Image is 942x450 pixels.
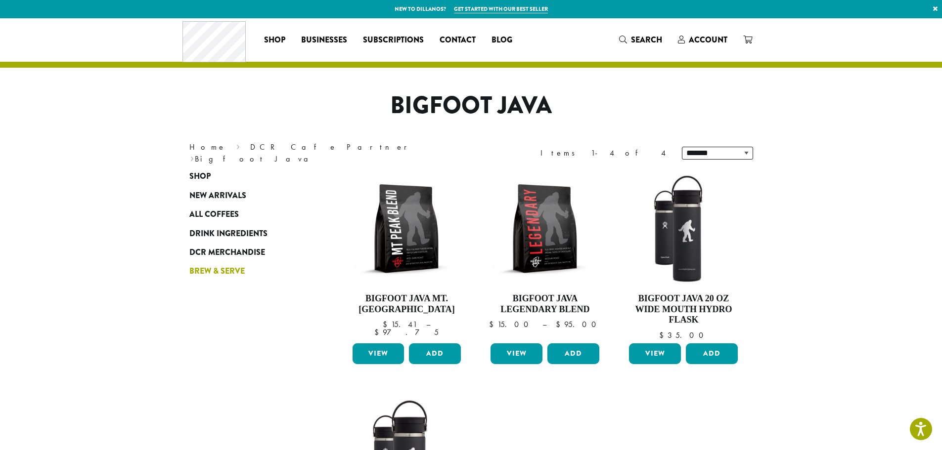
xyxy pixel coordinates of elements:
button: Add [409,343,461,364]
a: View [353,343,404,364]
a: Drink Ingredients [189,224,308,243]
span: DCR Merchandise [189,246,265,259]
a: Search [611,32,670,48]
img: BFJ_Legendary_12oz-300x300.png [488,172,602,286]
span: All Coffees [189,208,239,221]
a: View [491,343,542,364]
span: Account [689,34,727,45]
a: Brew & Serve [189,262,308,281]
span: $ [489,319,497,329]
span: $ [659,330,668,340]
span: Shop [264,34,285,46]
img: LO2867-BFJ-Hydro-Flask-20oz-WM-wFlex-Sip-Lid-Black-300x300.jpg [627,172,740,286]
a: DCR Merchandise [189,243,308,262]
bdi: 95.00 [556,319,601,329]
h1: Bigfoot Java [182,91,761,120]
bdi: 35.00 [659,330,708,340]
span: Subscriptions [363,34,424,46]
a: Bigfoot Java 20 oz Wide Mouth Hydro Flask $35.00 [627,172,740,339]
bdi: 97.75 [374,327,439,337]
h4: Bigfoot Java Legendary Blend [488,293,602,315]
a: Home [189,142,226,152]
a: New Arrivals [189,186,308,205]
a: Shop [256,32,293,48]
span: Search [631,34,662,45]
button: Add [686,343,738,364]
bdi: 15.00 [489,319,533,329]
span: Contact [440,34,476,46]
a: DCR Cafe Partner [250,142,414,152]
a: Shop [189,167,308,186]
div: Items 1-4 of 4 [540,147,667,159]
a: Bigfoot Java Legendary Blend [488,172,602,339]
span: $ [383,319,391,329]
h4: Bigfoot Java Mt. [GEOGRAPHIC_DATA] [350,293,464,315]
span: Blog [492,34,512,46]
span: Drink Ingredients [189,228,268,240]
a: Get started with our best seller [454,5,548,13]
span: Businesses [301,34,347,46]
span: – [542,319,546,329]
a: Bigfoot Java Mt. [GEOGRAPHIC_DATA] [350,172,464,339]
nav: Breadcrumb [189,141,456,165]
span: $ [374,327,383,337]
a: View [629,343,681,364]
span: Shop [189,170,211,183]
span: › [236,138,240,153]
img: BFJ_MtPeak_12oz-300x300.png [350,172,463,286]
span: Brew & Serve [189,265,245,278]
span: – [426,319,430,329]
button: Add [547,343,599,364]
span: $ [556,319,564,329]
bdi: 15.41 [383,319,417,329]
a: All Coffees [189,205,308,224]
span: New Arrivals [189,190,246,202]
span: › [190,150,194,165]
h4: Bigfoot Java 20 oz Wide Mouth Hydro Flask [627,293,740,326]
